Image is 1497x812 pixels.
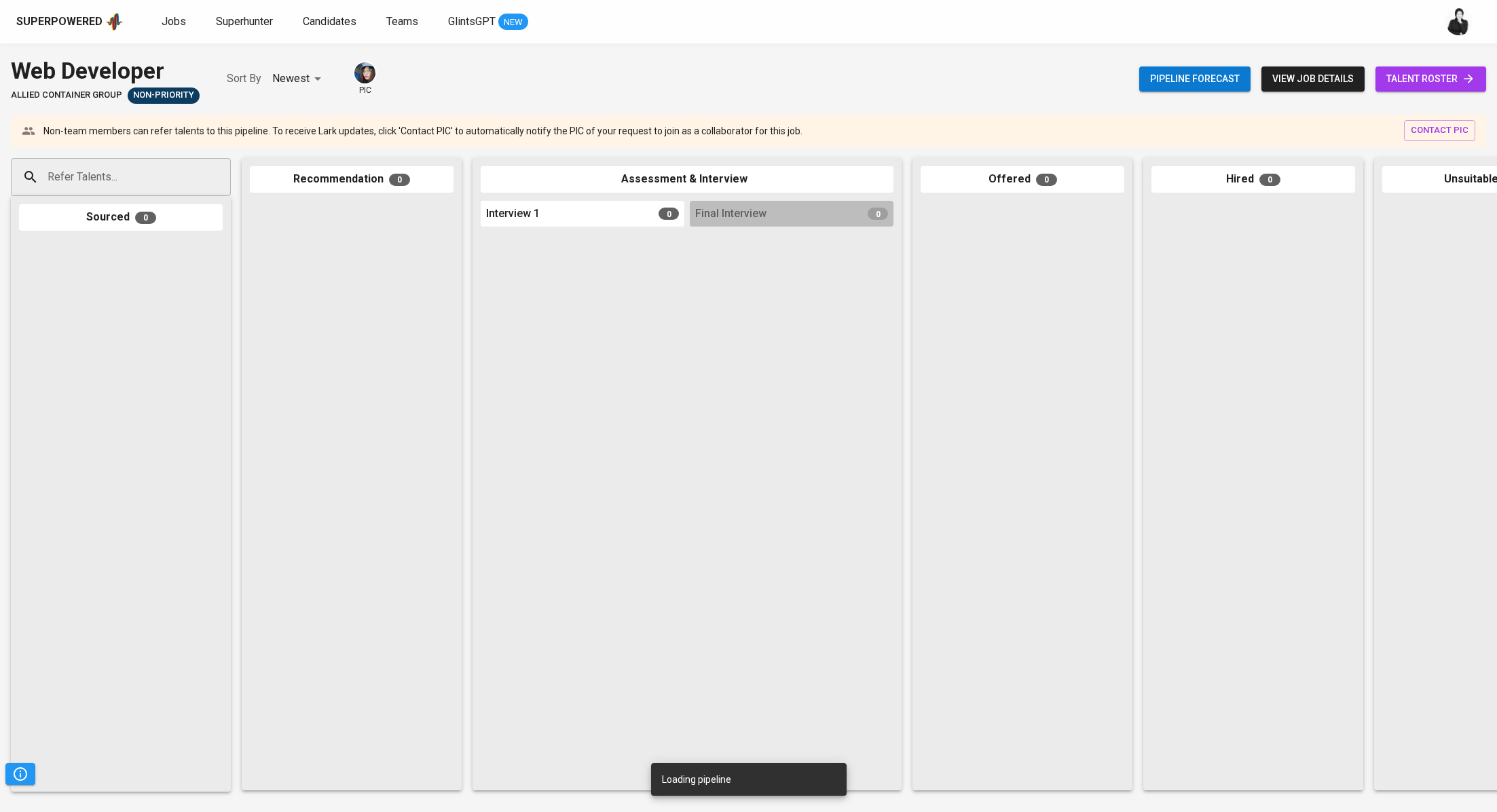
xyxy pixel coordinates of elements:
[303,15,356,28] span: Candidates
[1150,71,1240,88] span: Pipeline forecast
[486,206,540,222] span: Interview 1
[386,15,418,28] span: Teams
[11,89,122,102] span: Allied Container Group
[303,14,359,31] a: Candidates
[1036,174,1057,186] span: 0
[389,174,410,186] span: 0
[5,763,35,785] button: Pipeline Triggers
[1259,174,1280,186] span: 0
[223,176,226,178] button: Open
[19,204,223,231] div: Sourced
[162,14,189,31] a: Jobs
[1261,66,1365,92] button: view job details
[1411,123,1468,138] span: contact pic
[448,14,528,31] a: GlintsGPT NEW
[105,12,124,32] img: app logo
[250,166,454,193] div: Recommendation
[1404,120,1475,141] button: contact pic
[921,166,1124,193] div: Offered
[386,14,421,31] a: Teams
[43,124,802,138] p: Non-team members can refer talents to this pipeline. To receive Lark updates, click 'Contact PIC'...
[11,54,200,88] div: Web Developer
[128,89,200,102] span: Non-Priority
[216,14,276,31] a: Superhunter
[1445,8,1473,35] img: medwi@glints.com
[481,166,893,193] div: Assessment & Interview
[659,208,679,220] span: 0
[448,15,496,28] span: GlintsGPT
[662,767,731,792] div: Loading pipeline
[272,71,310,87] p: Newest
[16,14,103,30] div: Superpowered
[1272,71,1354,88] span: view job details
[1375,66,1486,92] a: talent roster
[695,206,766,222] span: Final Interview
[1139,66,1251,92] button: Pipeline forecast
[272,66,326,92] div: Newest
[16,12,124,32] a: Superpoweredapp logo
[128,88,200,104] div: Pending Client’s Feedback, Sufficient Talents in Pipeline
[868,208,888,220] span: 0
[216,15,273,28] span: Superhunter
[354,62,375,83] img: diazagista@glints.com
[353,61,377,96] div: pic
[227,71,261,87] p: Sort By
[162,15,186,28] span: Jobs
[1386,71,1475,88] span: talent roster
[498,16,528,29] span: NEW
[1151,166,1355,193] div: Hired
[135,212,156,224] span: 0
